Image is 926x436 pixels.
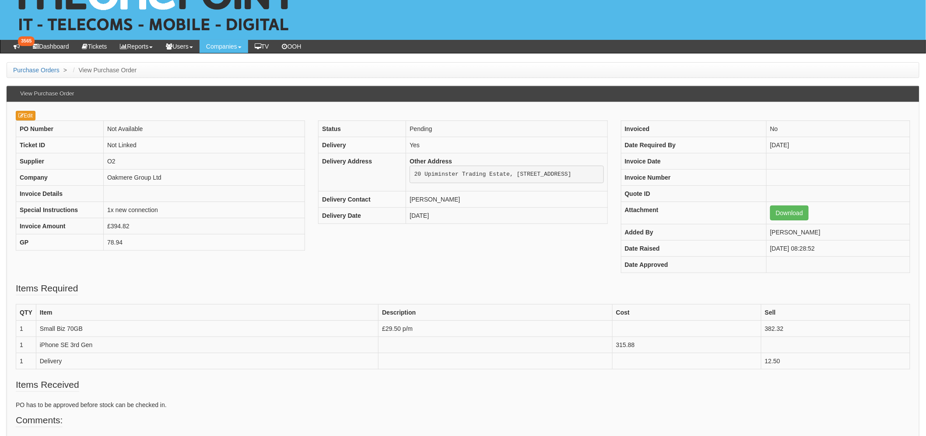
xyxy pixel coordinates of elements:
th: QTY [16,305,36,321]
td: Pending [406,121,607,137]
td: Oakmere Group Ltd [104,170,305,186]
td: £29.50 p/m [379,321,612,337]
th: Description [379,305,612,321]
td: [PERSON_NAME] [766,224,910,241]
td: [PERSON_NAME] [406,191,607,207]
a: Tickets [76,40,114,53]
a: Users [159,40,200,53]
td: 78.94 [104,234,305,251]
legend: Items Required [16,282,78,295]
th: Date Required By [621,137,766,153]
th: Attachment [621,202,766,224]
th: Date Approved [621,257,766,273]
th: Sell [761,305,910,321]
a: Purchase Orders [13,67,60,74]
th: Quote ID [621,186,766,202]
th: Invoice Number [621,170,766,186]
td: 12.50 [761,353,910,369]
legend: Comments: [16,414,63,427]
th: Delivery [319,137,406,153]
pre: 20 Upiminster Trading Estate, [STREET_ADDRESS] [410,166,603,183]
a: Companies [200,40,248,53]
td: Small Biz 70GB [36,321,378,337]
th: Invoiced [621,121,766,137]
td: O2 [104,153,305,170]
td: 1x new connection [104,202,305,218]
th: Delivery Address [319,153,406,191]
td: 1 [16,353,36,369]
td: Not Available [104,121,305,137]
td: 1 [16,337,36,353]
td: No [766,121,910,137]
h3: View Purchase Order [16,86,78,101]
th: Invoice Amount [16,218,104,234]
td: 1 [16,321,36,337]
th: PO Number [16,121,104,137]
p: PO has to be approved before stock can be checked in. [16,401,910,409]
th: Invoice Details [16,186,104,202]
th: Supplier [16,153,104,170]
a: TV [248,40,276,53]
a: Edit [16,111,35,121]
td: 382.32 [761,321,910,337]
legend: Items Received [16,378,79,392]
span: 3565 [18,36,35,46]
td: Yes [406,137,607,153]
th: GP [16,234,104,251]
td: [DATE] 08:28:52 [766,241,910,257]
a: OOH [276,40,308,53]
a: Download [770,206,809,220]
th: Cost [612,305,761,321]
td: £394.82 [104,218,305,234]
th: Company [16,170,104,186]
th: Delivery Contact [319,191,406,207]
th: Delivery Date [319,207,406,223]
th: Status [319,121,406,137]
a: Reports [113,40,159,53]
a: Dashboard [26,40,76,53]
li: View Purchase Order [71,66,137,74]
td: [DATE] [766,137,910,153]
th: Invoice Date [621,153,766,170]
th: Special Instructions [16,202,104,218]
th: Date Raised [621,241,766,257]
b: Other Address [410,158,452,165]
span: > [61,67,69,74]
td: Delivery [36,353,378,369]
th: Item [36,305,378,321]
td: 315.88 [612,337,761,353]
th: Ticket ID [16,137,104,153]
th: Added By [621,224,766,241]
td: [DATE] [406,207,607,223]
td: iPhone SE 3rd Gen [36,337,378,353]
td: Not Linked [104,137,305,153]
